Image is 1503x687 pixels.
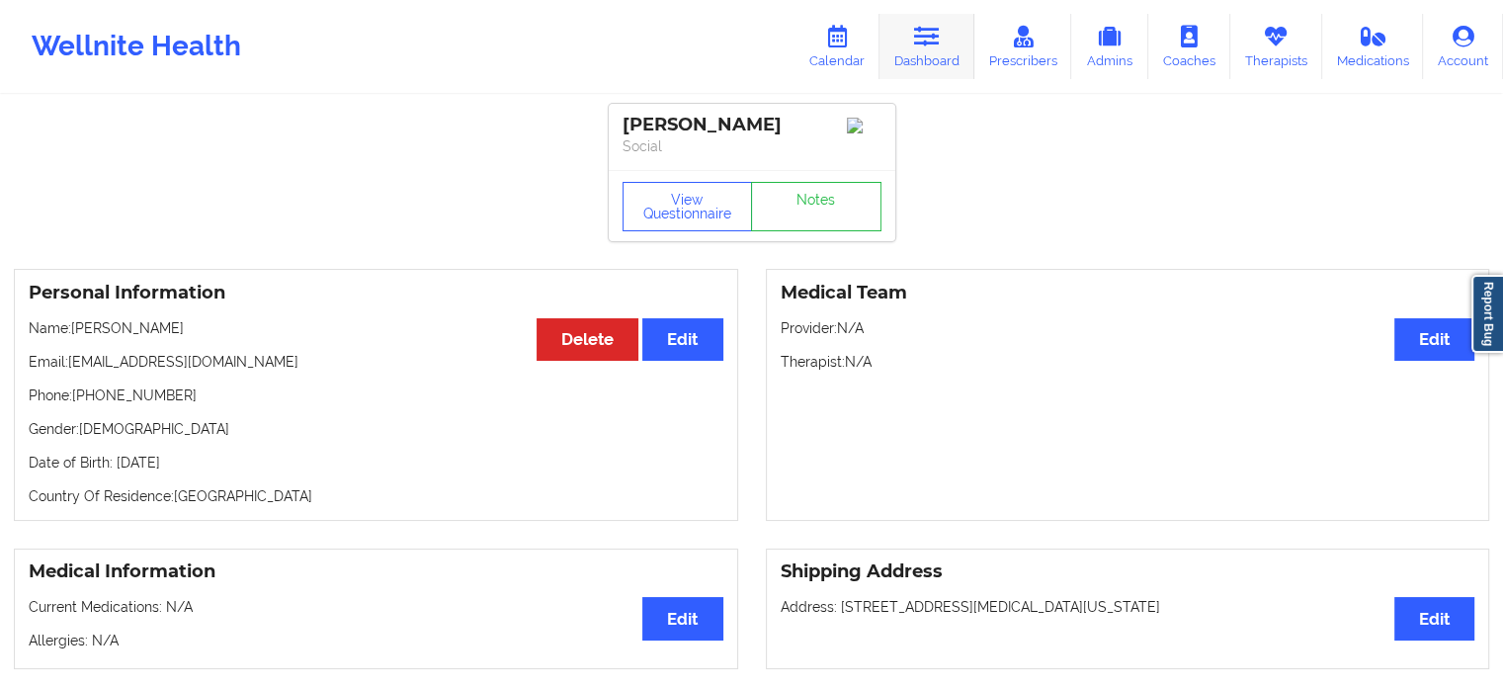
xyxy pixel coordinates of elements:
button: Delete [537,318,638,361]
a: Prescribers [974,14,1072,79]
a: Admins [1071,14,1148,79]
button: Edit [1394,318,1474,361]
p: Therapist: N/A [781,352,1475,372]
p: Current Medications: N/A [29,597,723,617]
a: Therapists [1230,14,1322,79]
a: Account [1423,14,1503,79]
h3: Medical Team [781,282,1475,304]
button: Edit [1394,597,1474,640]
p: Country Of Residence: [GEOGRAPHIC_DATA] [29,486,723,506]
p: Gender: [DEMOGRAPHIC_DATA] [29,419,723,439]
button: View Questionnaire [623,182,753,231]
p: Name: [PERSON_NAME] [29,318,723,338]
button: Edit [642,318,722,361]
p: Provider: N/A [781,318,1475,338]
a: Report Bug [1471,275,1503,353]
a: Dashboard [879,14,974,79]
p: Date of Birth: [DATE] [29,453,723,472]
h3: Personal Information [29,282,723,304]
p: Allergies: N/A [29,631,723,650]
a: Notes [751,182,881,231]
img: Image%2Fplaceholer-image.png [847,118,881,133]
div: [PERSON_NAME] [623,114,881,136]
p: Address: [STREET_ADDRESS][MEDICAL_DATA][US_STATE] [781,597,1475,617]
button: Edit [642,597,722,640]
h3: Shipping Address [781,560,1475,583]
p: Phone: [PHONE_NUMBER] [29,386,723,405]
a: Medications [1322,14,1424,79]
h3: Medical Information [29,560,723,583]
a: Calendar [794,14,879,79]
a: Coaches [1148,14,1230,79]
p: Email: [EMAIL_ADDRESS][DOMAIN_NAME] [29,352,723,372]
p: Social [623,136,881,156]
